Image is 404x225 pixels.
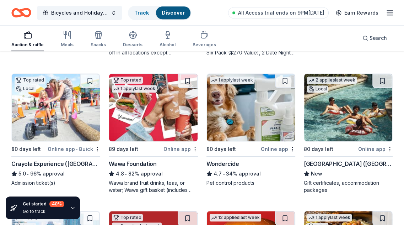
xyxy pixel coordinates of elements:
[206,73,295,187] a: Image for Wondercide1 applylast week80 days leftOnline appWondercide4.7•34% approvalPet control p...
[12,74,100,141] img: Image for Crayola Experience (Orlando)
[160,42,176,48] div: Alcohol
[123,28,142,51] button: Desserts
[193,28,216,51] button: Beverages
[91,42,106,48] div: Snacks
[214,169,222,178] span: 4.7
[123,42,142,48] div: Desserts
[304,159,393,168] div: [GEOGRAPHIC_DATA] ([GEOGRAPHIC_DATA])
[206,179,295,187] div: Pet control products
[163,145,198,153] div: Online app
[109,74,197,141] img: Image for Wawa Foundation
[11,4,31,21] a: Home
[112,214,143,221] div: Top rated
[332,6,383,19] a: Earn Rewards
[304,73,393,194] a: Image for Four Seasons Resort (Orlando)2 applieslast weekLocal80 days leftOnline app[GEOGRAPHIC_D...
[358,145,393,153] div: Online app
[61,42,74,48] div: Meals
[11,73,100,187] a: Image for Crayola Experience (Orlando)Top ratedLocal80 days leftOnline app•QuickCrayola Experienc...
[15,77,45,84] div: Top rated
[307,85,328,93] div: Local
[112,85,157,93] div: 1 apply last week
[206,159,239,168] div: Wondercide
[370,34,387,42] span: Search
[193,42,216,48] div: Beverages
[304,145,333,153] div: 80 days left
[160,28,176,51] button: Alcohol
[125,171,127,177] span: •
[109,159,156,168] div: Wawa Foundation
[109,145,138,153] div: 89 days left
[23,201,64,207] div: Get started
[206,169,295,178] div: 34% approval
[116,169,124,178] span: 4.8
[37,6,122,20] button: Bicycles and Holiday Bells
[223,171,225,177] span: •
[18,169,26,178] span: 5.0
[76,146,77,152] span: •
[61,28,74,51] button: Meals
[304,74,392,141] img: Image for Four Seasons Resort (Orlando)
[134,10,149,16] a: Track
[304,179,393,194] div: Gift certificates, accommodation packages
[210,214,261,221] div: 12 applies last week
[307,77,357,84] div: 2 applies last week
[109,179,198,194] div: Wawa brand fruit drinks, teas, or water; Wawa gift basket (includes Wawa products and coupons)
[261,145,295,153] div: Online app
[109,73,198,194] a: Image for Wawa FoundationTop rated1 applylast week89 days leftOnline appWawa Foundation4.8•82% ap...
[206,145,236,153] div: 80 days left
[91,28,106,51] button: Snacks
[23,209,64,214] div: Go to track
[228,7,329,19] a: All Access trial ends on 9PM[DATE]
[27,171,29,177] span: •
[11,159,100,168] div: Crayola Experience ([GEOGRAPHIC_DATA])
[51,9,108,17] span: Bicycles and Holiday Bells
[11,169,100,178] div: 96% approval
[49,201,64,207] div: 40 %
[109,169,198,178] div: 82% approval
[11,28,44,51] button: Auction & raffle
[307,214,352,221] div: 1 apply last week
[238,9,324,17] span: All Access trial ends on 9PM[DATE]
[15,85,36,92] div: Local
[11,179,100,187] div: Admission ticket(s)
[210,77,254,84] div: 1 apply last week
[162,10,185,16] a: Discover
[11,145,41,153] div: 80 days left
[311,169,322,178] span: New
[207,74,295,141] img: Image for Wondercide
[357,31,393,45] button: Search
[48,145,100,153] div: Online app Quick
[11,42,44,48] div: Auction & raffle
[112,77,143,84] div: Top rated
[128,6,191,20] button: TrackDiscover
